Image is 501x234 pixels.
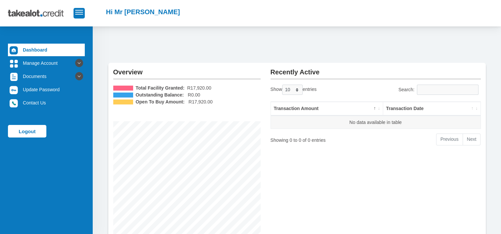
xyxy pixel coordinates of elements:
[8,97,85,109] a: Contact Us
[8,125,46,137] a: Logout
[271,133,352,144] div: Showing 0 to 0 of 0 entries
[113,63,261,76] h2: Overview
[417,85,478,95] input: Search:
[8,57,85,69] a: Manage Account
[187,85,211,92] span: R17,920.00
[106,8,180,16] h2: Hi Mr [PERSON_NAME]
[271,85,317,95] label: Show entries
[8,44,85,56] a: Dashboard
[8,5,74,21] img: takealot_credit_logo.svg
[398,85,481,95] label: Search:
[8,83,85,96] a: Update Password
[271,102,383,116] th: Transaction Amount: activate to sort column descending
[271,116,480,129] td: No data available in table
[188,92,200,98] span: R0.00
[383,102,480,116] th: Transaction Date: activate to sort column ascending
[282,85,303,95] select: Showentries
[136,98,185,105] b: Open To Buy Amount:
[271,63,481,76] h2: Recently Active
[8,70,85,83] a: Documents
[136,85,185,92] b: Total Facility Granted:
[136,92,184,98] b: Outstanding Balance:
[188,98,213,105] span: R17,920.00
